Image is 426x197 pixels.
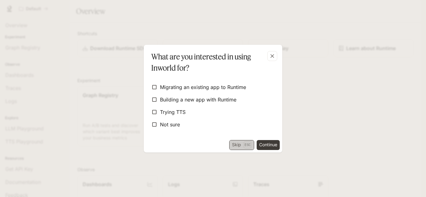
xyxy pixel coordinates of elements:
span: Trying TTS [160,108,186,116]
button: SkipEsc [229,140,254,150]
span: Migrating an existing app to Runtime [160,83,246,91]
span: Not sure [160,121,180,128]
p: What are you interested in using Inworld for? [151,51,272,73]
span: Building a new app with Runtime [160,96,236,103]
button: Continue [257,140,280,150]
p: Esc [244,141,251,148]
